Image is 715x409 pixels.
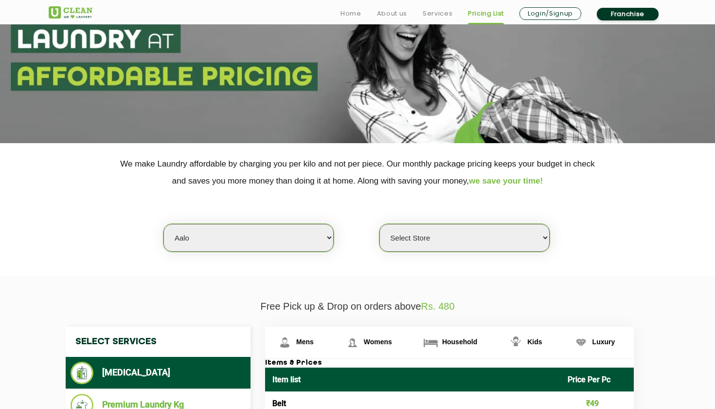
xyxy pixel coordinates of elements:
th: Item list [265,368,560,391]
a: Franchise [597,8,659,20]
span: we save your time! [469,176,543,186]
span: Luxury [592,338,615,346]
a: Pricing List [468,8,504,19]
img: Dry Cleaning [71,362,93,384]
img: Household [422,334,439,351]
h3: Items & Prices [265,359,634,368]
li: [MEDICAL_DATA] [71,362,246,384]
span: Mens [296,338,314,346]
a: Services [423,8,452,19]
p: Free Pick up & Drop on orders above [49,301,666,312]
span: Rs. 480 [421,301,455,312]
span: Womens [364,338,392,346]
img: Kids [507,334,524,351]
a: Home [340,8,361,19]
span: Household [442,338,477,346]
a: About us [377,8,407,19]
a: Login/Signup [519,7,581,20]
h4: Select Services [66,327,250,357]
p: We make Laundry affordable by charging you per kilo and not per piece. Our monthly package pricin... [49,155,666,189]
img: Mens [276,334,293,351]
img: UClean Laundry and Dry Cleaning [49,6,92,19]
span: Kids [527,338,542,346]
img: Luxury [572,334,590,351]
th: Price Per Pc [560,368,634,391]
img: Womens [344,334,361,351]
